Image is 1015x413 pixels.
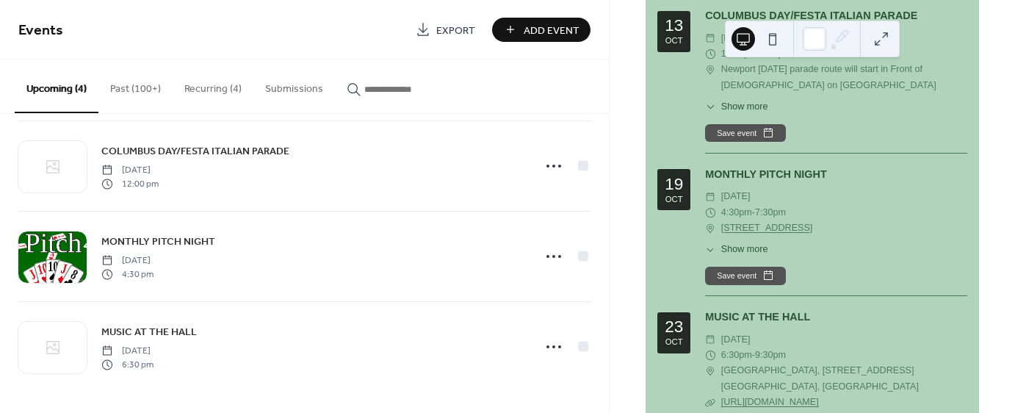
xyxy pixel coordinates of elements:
a: MONTHLY PITCH NIGHT [101,233,215,250]
button: Recurring (4) [173,60,253,112]
span: - [752,205,755,220]
a: MUSIC AT THE HALL [101,323,197,340]
span: 6:30pm [721,348,752,363]
span: 7:30pm [755,205,786,220]
a: Export [405,18,486,42]
a: [STREET_ADDRESS] [721,220,813,236]
span: MUSIC AT THE HALL [101,325,197,340]
div: ​ [705,100,715,114]
span: Show more [721,100,768,114]
button: Save event [705,124,786,142]
span: MONTHLY PITCH NIGHT [101,234,215,250]
span: [DATE] [101,345,153,358]
div: 19 [665,176,683,193]
span: 9:30pm [755,348,786,363]
div: ​ [705,189,715,204]
span: Show more [721,243,768,256]
div: ​ [705,46,715,62]
span: Export [436,23,475,38]
div: 23 [665,319,683,336]
span: 6:30 pm [101,358,153,371]
div: ​ [705,363,715,378]
a: [URL][DOMAIN_NAME] [721,397,819,407]
button: Submissions [253,60,335,112]
span: 4:30 pm [101,267,153,281]
button: Upcoming (4) [15,60,98,113]
button: ​Show more [705,100,767,114]
a: COLUMBUS DAY/FESTA ITALIAN PARADE [101,143,289,159]
div: Oct [665,338,683,346]
span: Add Event [524,23,579,38]
div: MONTHLY PITCH NIGHT [705,167,967,183]
div: ​ [705,243,715,256]
span: [DATE] [721,189,751,204]
div: 13 [665,18,683,35]
span: [DATE] [101,164,159,177]
div: COLUMBUS DAY/FESTA ITALIAN PARADE [705,8,967,24]
span: [DATE] [721,332,751,348]
div: ​ [705,205,715,220]
div: Oct [665,37,683,45]
div: ​ [705,348,715,363]
span: [DATE] [721,31,751,46]
button: Add Event [492,18,590,42]
div: Oct [665,195,683,204]
span: [GEOGRAPHIC_DATA], [STREET_ADDRESS] [GEOGRAPHIC_DATA], [GEOGRAPHIC_DATA] [721,363,967,395]
div: ​ [705,220,715,236]
span: - [752,348,755,363]
a: MUSIC AT THE HALL [705,311,810,323]
button: Save event [705,267,786,284]
span: Newport [DATE] parade route will start in Front of [DEMOGRAPHIC_DATA] on [GEOGRAPHIC_DATA] [721,62,967,93]
div: ​ [705,62,715,77]
span: 12:00 pm [101,177,159,190]
div: ​ [705,31,715,46]
span: 12:00pm [721,46,757,62]
button: ​Show more [705,243,767,256]
div: ​ [705,395,715,410]
div: ​ [705,332,715,348]
span: Events [18,16,63,45]
span: 4:30pm [721,205,752,220]
span: [DATE] [101,254,153,267]
button: Past (100+) [98,60,173,112]
span: COLUMBUS DAY/FESTA ITALIAN PARADE [101,144,289,159]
